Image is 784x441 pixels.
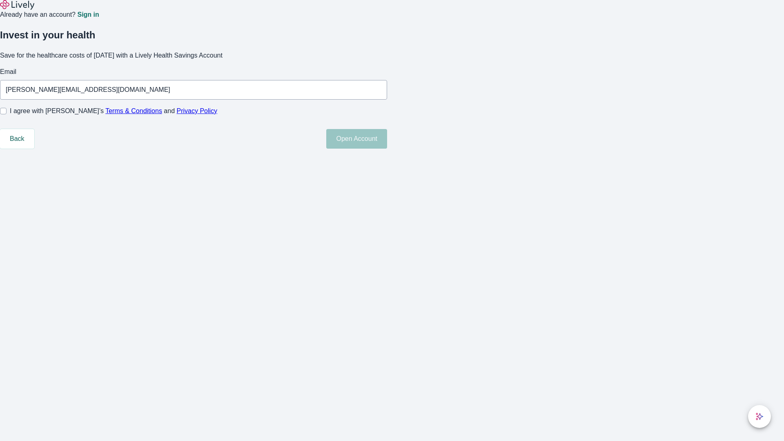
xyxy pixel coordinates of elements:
[105,107,162,114] a: Terms & Conditions
[177,107,218,114] a: Privacy Policy
[77,11,99,18] a: Sign in
[755,412,764,421] svg: Lively AI Assistant
[748,405,771,428] button: chat
[10,106,217,116] span: I agree with [PERSON_NAME]’s and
